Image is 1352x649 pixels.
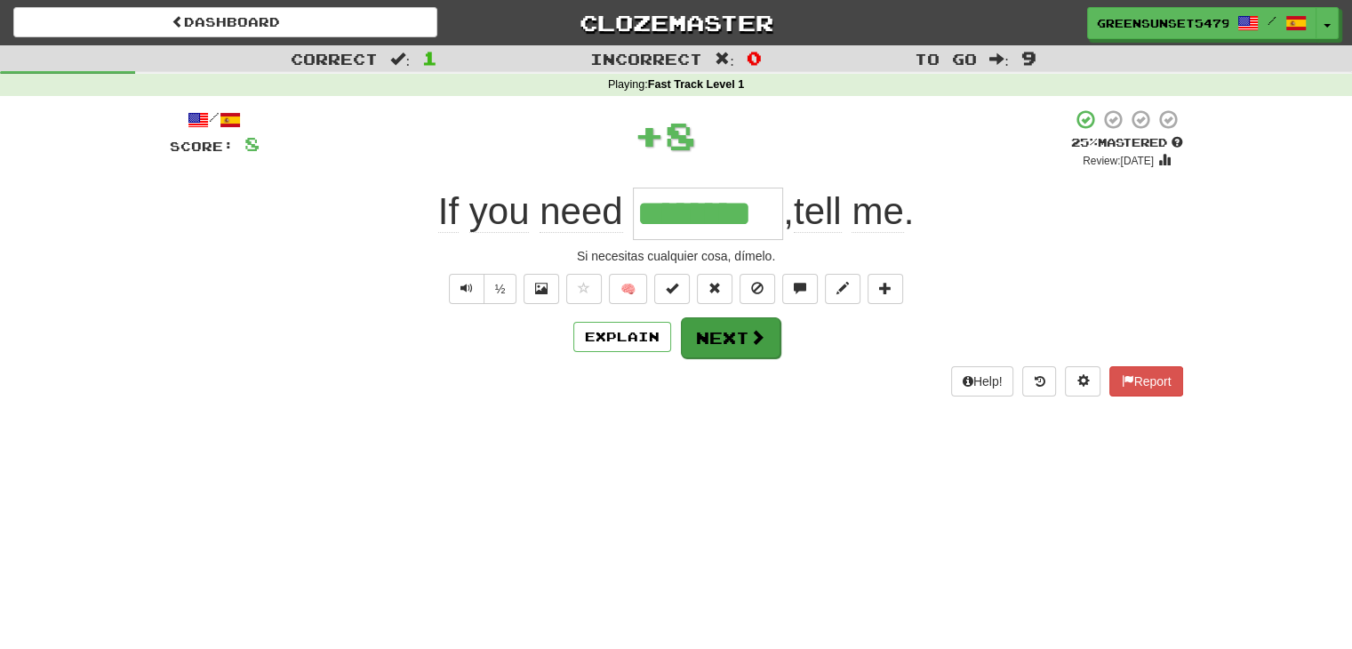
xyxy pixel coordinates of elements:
span: + [634,108,665,162]
button: 🧠 [609,274,647,304]
button: Play sentence audio (ctl+space) [449,274,484,304]
button: Explain [573,322,671,352]
span: : [390,52,410,67]
a: GreenSunset5479 / [1087,7,1316,39]
button: Edit sentence (alt+d) [825,274,860,304]
span: 0 [747,47,762,68]
span: 8 [244,132,260,155]
span: me [852,190,903,233]
button: Ignore sentence (alt+i) [740,274,775,304]
span: 8 [665,113,696,157]
span: 1 [422,47,437,68]
a: Clozemaster [464,7,888,38]
small: Review: [DATE] [1083,155,1154,167]
button: Show image (alt+x) [524,274,559,304]
button: Round history (alt+y) [1022,366,1056,397]
span: need [540,190,622,233]
span: : [989,52,1009,67]
span: GreenSunset5479 [1097,15,1228,31]
button: ½ [484,274,517,304]
button: Report [1109,366,1182,397]
span: Correct [291,50,378,68]
div: Text-to-speech controls [445,274,517,304]
span: 9 [1021,47,1036,68]
div: Si necesitas cualquier cosa, dímelo. [170,247,1183,265]
span: If [438,190,459,233]
button: Favorite sentence (alt+f) [566,274,602,304]
span: , . [783,190,914,233]
span: To go [915,50,977,68]
span: you [469,190,530,233]
span: / [1268,14,1276,27]
span: tell [794,190,842,233]
button: Reset to 0% Mastered (alt+r) [697,274,732,304]
button: Help! [951,366,1014,397]
button: Discuss sentence (alt+u) [782,274,818,304]
span: Incorrect [590,50,702,68]
button: Set this sentence to 100% Mastered (alt+m) [654,274,690,304]
div: / [170,108,260,131]
button: Add to collection (alt+a) [868,274,903,304]
span: : [715,52,734,67]
a: Dashboard [13,7,437,37]
div: Mastered [1071,135,1183,151]
span: 25 % [1071,135,1098,149]
strong: Fast Track Level 1 [648,78,745,91]
span: Score: [170,139,234,154]
button: Next [681,317,780,358]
